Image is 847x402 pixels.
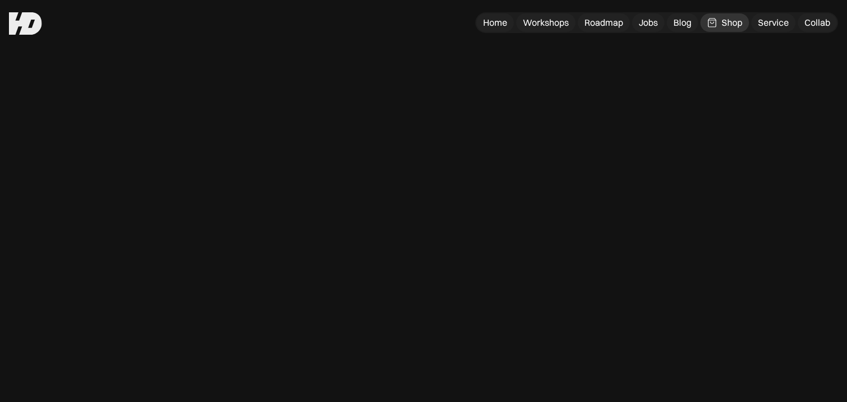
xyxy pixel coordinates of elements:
a: Service [751,13,795,32]
div: Collab [804,17,830,29]
a: Roadmap [578,13,630,32]
div: Workshops [523,17,569,29]
div: Blog [673,17,691,29]
a: Jobs [632,13,665,32]
div: Jobs [639,17,658,29]
a: Collab [798,13,837,32]
div: Service [758,17,789,29]
div: Shop [722,17,742,29]
a: Home [476,13,514,32]
a: Shop [700,13,749,32]
a: Workshops [516,13,575,32]
div: Roadmap [584,17,623,29]
div: Home [483,17,507,29]
a: Blog [667,13,698,32]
